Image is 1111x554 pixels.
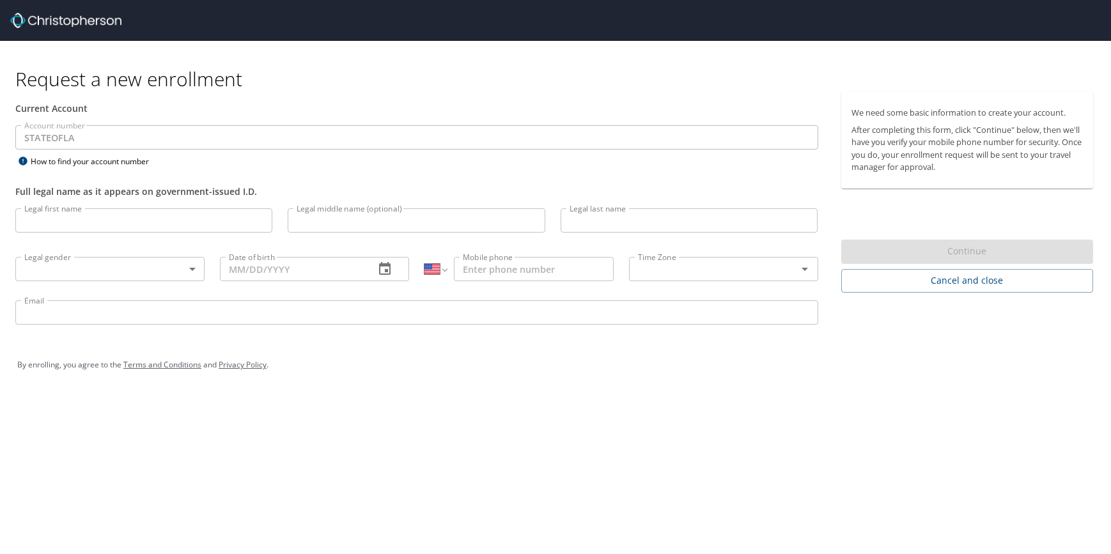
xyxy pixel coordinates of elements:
a: Terms and Conditions [123,359,201,370]
h1: Request a new enrollment [15,66,1103,91]
a: Privacy Policy [219,359,267,370]
input: MM/DD/YYYY [220,257,364,281]
img: cbt logo [10,13,121,28]
div: How to find your account number [15,153,175,169]
p: After completing this form, click "Continue" below, then we'll have you verify your mobile phone ... [851,124,1084,173]
button: Open [796,260,814,278]
button: Cancel and close [841,269,1094,293]
p: We need some basic information to create your account. [851,107,1084,119]
div: By enrolling, you agree to the and . [17,349,1094,381]
div: Current Account [15,102,818,115]
div: ​ [15,257,205,281]
input: Enter phone number [454,257,614,281]
span: Cancel and close [851,273,1084,289]
div: Full legal name as it appears on government-issued I.D. [15,185,818,198]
